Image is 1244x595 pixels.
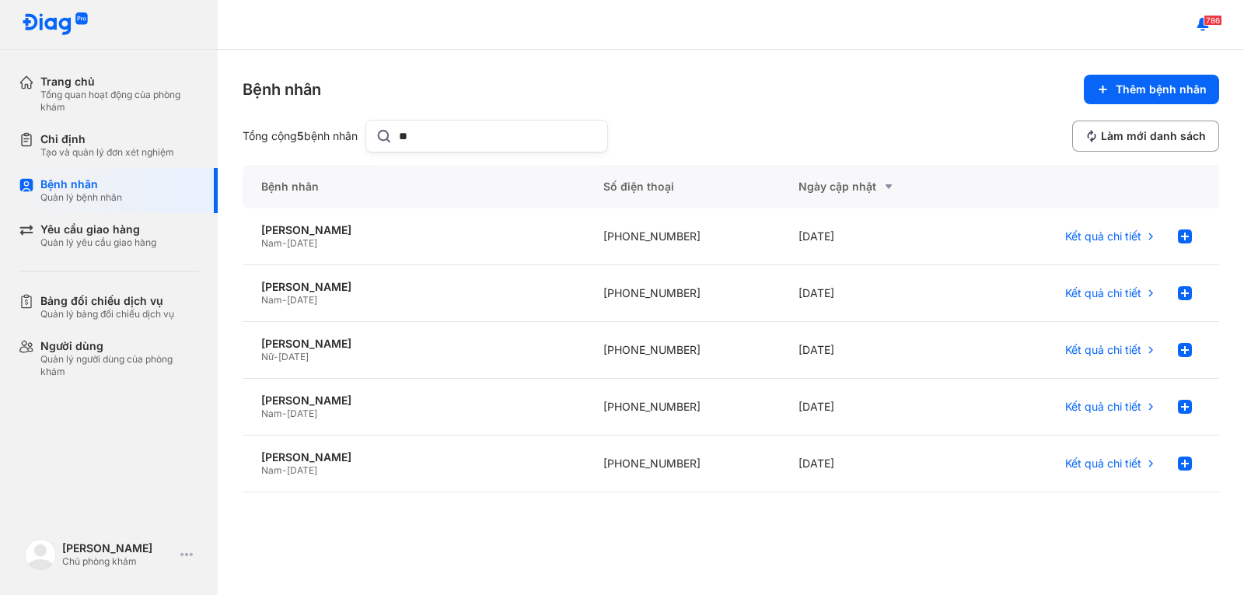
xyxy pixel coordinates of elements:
[261,223,566,237] div: [PERSON_NAME]
[40,177,122,191] div: Bệnh nhân
[297,129,304,142] span: 5
[40,89,199,114] div: Tổng quan hoạt động của phòng khám
[282,294,287,306] span: -
[261,450,566,464] div: [PERSON_NAME]
[261,408,282,419] span: Nam
[40,132,174,146] div: Chỉ định
[1065,400,1141,414] span: Kết quả chi tiết
[1101,129,1206,143] span: Làm mới danh sách
[1116,82,1207,96] span: Thêm bệnh nhân
[780,322,975,379] div: [DATE]
[780,379,975,436] div: [DATE]
[282,237,287,249] span: -
[261,464,282,476] span: Nam
[780,208,975,265] div: [DATE]
[40,191,122,204] div: Quản lý bệnh nhân
[261,394,566,408] div: [PERSON_NAME]
[278,351,309,362] span: [DATE]
[585,322,780,379] div: [PHONE_NUMBER]
[261,294,282,306] span: Nam
[287,408,317,419] span: [DATE]
[40,308,174,320] div: Quản lý bảng đối chiếu dịch vụ
[780,436,975,492] div: [DATE]
[282,464,287,476] span: -
[1065,343,1141,357] span: Kết quả chi tiết
[798,177,956,196] div: Ngày cập nhật
[585,436,780,492] div: [PHONE_NUMBER]
[243,165,585,208] div: Bệnh nhân
[585,265,780,322] div: [PHONE_NUMBER]
[261,337,566,351] div: [PERSON_NAME]
[287,464,317,476] span: [DATE]
[261,351,274,362] span: Nữ
[62,555,174,568] div: Chủ phòng khám
[261,237,282,249] span: Nam
[287,237,317,249] span: [DATE]
[22,12,89,37] img: logo
[40,222,156,236] div: Yêu cầu giao hàng
[243,79,321,100] div: Bệnh nhân
[287,294,317,306] span: [DATE]
[780,265,975,322] div: [DATE]
[40,339,199,353] div: Người dùng
[261,280,566,294] div: [PERSON_NAME]
[585,165,780,208] div: Số điện thoại
[282,408,287,419] span: -
[40,75,199,89] div: Trang chủ
[585,379,780,436] div: [PHONE_NUMBER]
[1065,229,1141,243] span: Kết quả chi tiết
[1204,15,1222,26] span: 786
[1065,457,1141,471] span: Kết quả chi tiết
[1072,121,1219,152] button: Làm mới danh sách
[40,353,199,378] div: Quản lý người dùng của phòng khám
[40,236,156,249] div: Quản lý yêu cầu giao hàng
[274,351,278,362] span: -
[243,129,359,143] div: Tổng cộng bệnh nhân
[585,208,780,265] div: [PHONE_NUMBER]
[62,541,174,555] div: [PERSON_NAME]
[40,294,174,308] div: Bảng đối chiếu dịch vụ
[40,146,174,159] div: Tạo và quản lý đơn xét nghiệm
[1084,75,1219,104] button: Thêm bệnh nhân
[1065,286,1141,300] span: Kết quả chi tiết
[25,539,56,570] img: logo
